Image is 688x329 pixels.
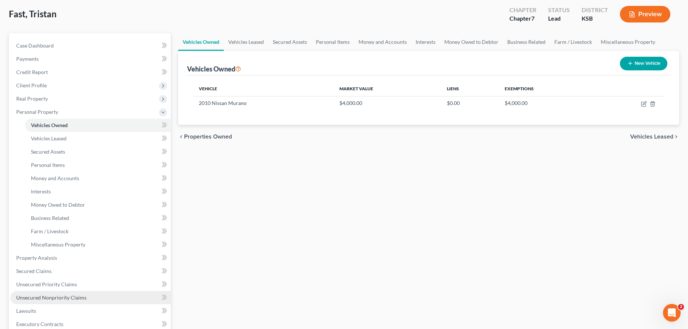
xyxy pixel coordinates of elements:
span: Money and Accounts [31,175,79,181]
th: Vehicle [193,81,333,96]
a: Personal Items [25,158,171,172]
a: Unsecured Priority Claims [10,278,171,291]
span: Vehicles Leased [630,134,673,140]
a: Vehicles Leased [25,132,171,145]
div: Chapter [509,14,536,23]
a: Secured Assets [25,145,171,158]
span: Money Owed to Debtor [31,202,85,208]
a: Business Related [503,33,550,51]
span: Unsecured Nonpriority Claims [16,294,87,301]
div: KSB [582,14,608,23]
div: Vehicles Owned [187,64,241,73]
span: Interests [31,188,51,195]
a: Farm / Livestock [25,225,171,238]
span: Credit Report [16,69,48,75]
a: Vehicles Owned [25,119,171,132]
button: chevron_left Properties Owned [178,134,232,140]
a: Secured Claims [10,265,171,278]
a: Credit Report [10,66,171,79]
div: District [582,6,608,14]
span: 2 [678,304,684,310]
span: Vehicles Leased [31,135,67,141]
a: Vehicles Leased [224,33,268,51]
span: Unsecured Priority Claims [16,281,77,287]
span: Vehicles Owned [31,122,68,128]
span: Lawsuits [16,308,36,314]
a: Unsecured Nonpriority Claims [10,291,171,304]
a: Lawsuits [10,304,171,318]
i: chevron_left [178,134,184,140]
a: Case Dashboard [10,39,171,52]
div: Lead [548,14,570,23]
span: Fast, Tristan [9,8,57,19]
i: chevron_right [673,134,679,140]
span: Business Related [31,215,69,221]
a: Farm / Livestock [550,33,596,51]
span: Case Dashboard [16,42,54,49]
td: $4,000.00 [499,96,595,110]
a: Interests [411,33,440,51]
a: Property Analysis [10,251,171,265]
a: Miscellaneous Property [596,33,660,51]
span: Client Profile [16,82,47,88]
span: Payments [16,56,39,62]
td: $0.00 [441,96,499,110]
span: Miscellaneous Property [31,241,85,248]
div: Chapter [509,6,536,14]
th: Market Value [334,81,441,96]
span: Personal Items [31,162,65,168]
a: Payments [10,52,171,66]
span: Secured Claims [16,268,52,274]
button: Vehicles Leased chevron_right [630,134,679,140]
span: Property Analysis [16,255,57,261]
span: Personal Property [16,109,58,115]
span: Real Property [16,95,48,102]
span: Executory Contracts [16,321,63,327]
a: Money Owed to Debtor [440,33,503,51]
a: Money and Accounts [25,172,171,185]
span: Secured Assets [31,148,65,155]
a: Personal Items [311,33,354,51]
a: Miscellaneous Property [25,238,171,251]
button: Preview [620,6,670,22]
a: Money and Accounts [354,33,411,51]
th: Liens [441,81,499,96]
iframe: Intercom live chat [663,304,681,322]
span: Farm / Livestock [31,228,68,234]
div: Status [548,6,570,14]
span: 7 [531,15,534,22]
a: Money Owed to Debtor [25,198,171,211]
span: Properties Owned [184,134,232,140]
a: Interests [25,185,171,198]
a: Business Related [25,211,171,225]
a: Secured Assets [268,33,311,51]
td: 2010 Nissan Murano [193,96,333,110]
a: Vehicles Owned [178,33,224,51]
button: New Vehicle [620,57,667,70]
td: $4,000.00 [334,96,441,110]
th: Exemptions [499,81,595,96]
